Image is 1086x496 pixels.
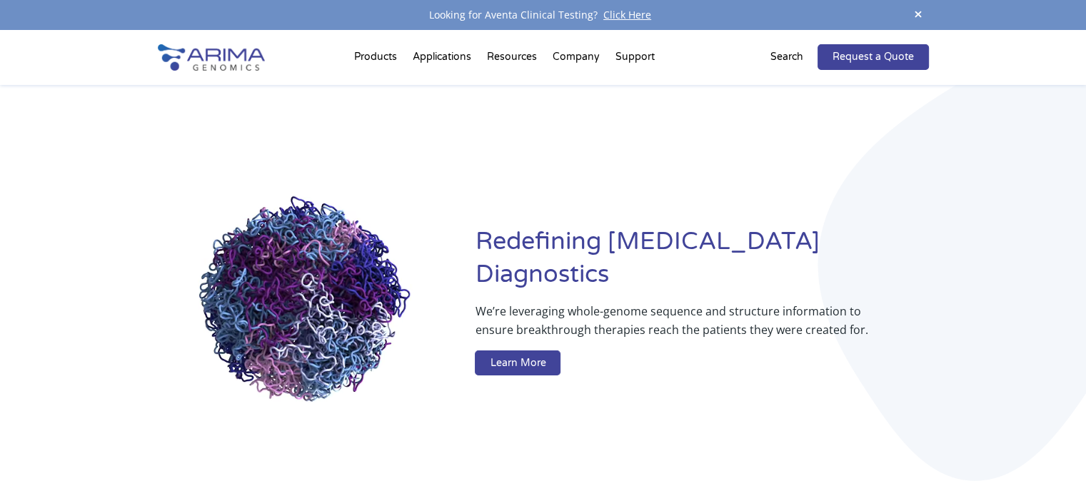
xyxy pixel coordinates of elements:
[1015,427,1086,496] iframe: Chat Widget
[770,48,803,66] p: Search
[158,6,929,24] div: Looking for Aventa Clinical Testing?
[475,302,871,350] p: We’re leveraging whole-genome sequence and structure information to ensure breakthrough therapies...
[818,44,929,70] a: Request a Quote
[158,44,265,71] img: Arima-Genomics-logo
[598,8,657,21] a: Click Here
[475,350,560,376] a: Learn More
[475,226,928,302] h1: Redefining [MEDICAL_DATA] Diagnostics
